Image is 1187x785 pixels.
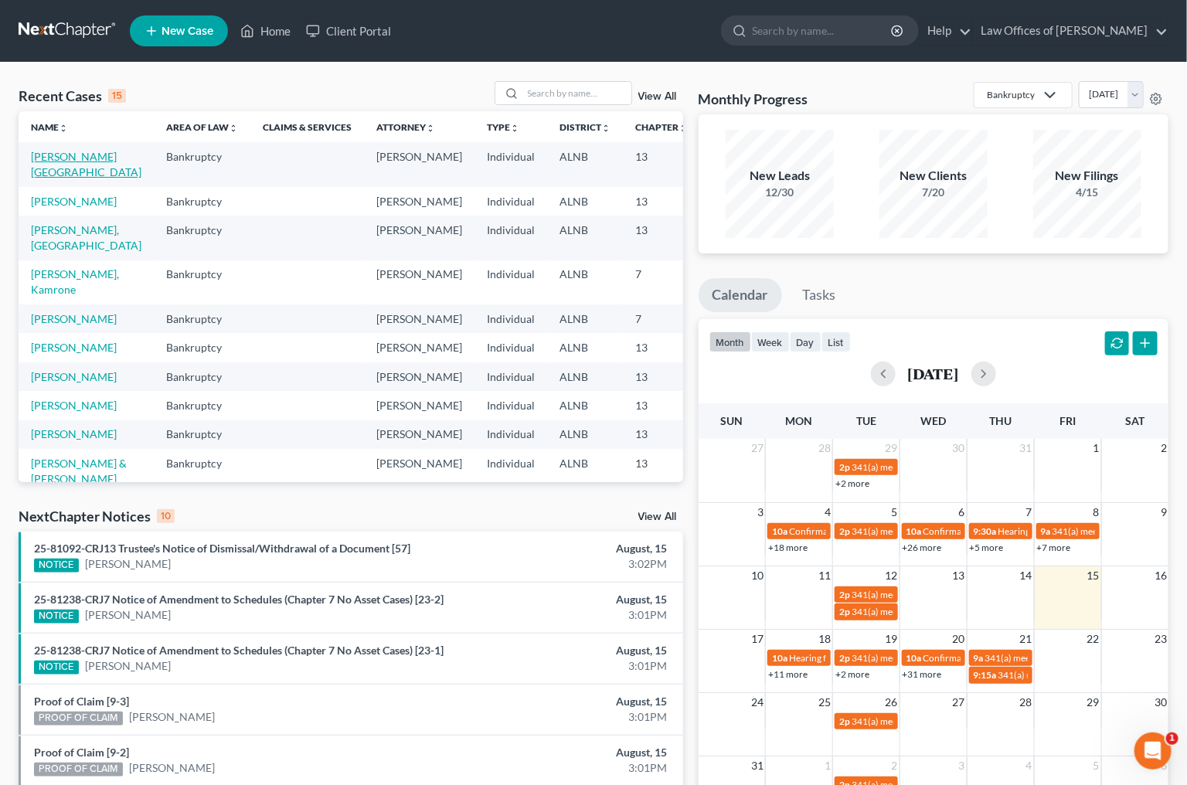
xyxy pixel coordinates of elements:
[19,507,175,525] div: NextChapter Notices
[154,449,250,493] td: Bankruptcy
[699,90,808,108] h3: Monthly Progress
[34,661,79,675] div: NOTICE
[1019,439,1034,457] span: 31
[726,167,834,185] div: New Leads
[768,668,808,680] a: +11 more
[85,556,171,572] a: [PERSON_NAME]
[474,333,547,362] td: Individual
[467,760,668,776] div: 3:01PM
[1019,630,1034,648] span: 21
[474,142,547,186] td: Individual
[31,121,68,133] a: Nameunfold_more
[1086,566,1101,585] span: 15
[1159,503,1168,522] span: 9
[1037,542,1071,553] a: +7 more
[951,693,967,712] span: 27
[474,362,547,391] td: Individual
[789,525,964,537] span: Confirmation hearing for [PERSON_NAME]
[635,121,688,133] a: Chapterunfold_more
[364,187,474,216] td: [PERSON_NAME]
[547,449,623,493] td: ALNB
[951,566,967,585] span: 13
[547,391,623,420] td: ALNB
[154,362,250,391] td: Bankruptcy
[34,593,444,606] a: 25-81238-CRJ7 Notice of Amendment to Schedules (Chapter 7 No Asset Cases) [23-2]
[467,541,668,556] div: August, 15
[59,124,68,133] i: unfold_more
[467,556,668,572] div: 3:02PM
[154,260,250,304] td: Bankruptcy
[1153,693,1168,712] span: 30
[34,610,79,624] div: NOTICE
[467,607,668,623] div: 3:01PM
[162,25,213,37] span: New Case
[510,124,519,133] i: unfold_more
[852,525,1001,537] span: 341(a) meeting for [PERSON_NAME]
[364,449,474,493] td: [PERSON_NAME]
[1025,503,1034,522] span: 7
[31,341,117,354] a: [PERSON_NAME]
[752,16,893,45] input: Search by name...
[998,669,1148,681] span: 341(a) meeting for [PERSON_NAME]
[154,420,250,449] td: Bankruptcy
[839,525,850,537] span: 2p
[474,260,547,304] td: Individual
[467,592,668,607] div: August, 15
[957,503,967,522] span: 6
[34,644,444,657] a: 25-81238-CRJ7 Notice of Amendment to Schedules (Chapter 7 No Asset Cases) [23-1]
[623,449,700,493] td: 13
[601,124,611,133] i: unfold_more
[1086,693,1101,712] span: 29
[1092,439,1101,457] span: 1
[154,187,250,216] td: Bankruptcy
[34,695,129,708] a: Proof of Claim [9-3]
[839,652,850,664] span: 2p
[908,365,959,382] h2: [DATE]
[233,17,298,45] a: Home
[989,414,1012,427] span: Thu
[31,457,127,485] a: [PERSON_NAME] & [PERSON_NAME]
[852,461,1001,473] span: 341(a) meeting for [PERSON_NAME]
[34,542,410,555] a: 25-81092-CRJ13 Trustee's Notice of Dismissal/Withdrawal of a Document [57]
[467,658,668,674] div: 3:01PM
[547,362,623,391] td: ALNB
[1153,630,1168,648] span: 23
[547,187,623,216] td: ALNB
[821,331,851,352] button: list
[467,643,668,658] div: August, 15
[890,503,900,522] span: 5
[923,652,1099,664] span: Confirmation hearing for [PERSON_NAME]
[19,87,126,105] div: Recent Cases
[467,694,668,709] div: August, 15
[523,82,631,104] input: Search by name...
[817,439,832,457] span: 28
[884,439,900,457] span: 29
[772,652,787,664] span: 10a
[817,630,832,648] span: 18
[129,709,215,725] a: [PERSON_NAME]
[638,91,677,102] a: View All
[474,304,547,333] td: Individual
[852,606,1001,617] span: 341(a) meeting for [PERSON_NAME]
[623,187,700,216] td: 13
[623,362,700,391] td: 13
[951,630,967,648] span: 20
[474,391,547,420] td: Individual
[34,712,123,726] div: PROOF OF CLAIM
[789,652,910,664] span: Hearing for [PERSON_NAME]
[547,260,623,304] td: ALNB
[229,124,238,133] i: unfold_more
[250,111,364,142] th: Claims & Services
[856,414,876,427] span: Tue
[785,414,812,427] span: Mon
[108,89,126,103] div: 15
[547,142,623,186] td: ALNB
[852,589,1001,600] span: 341(a) meeting for [PERSON_NAME]
[835,477,869,489] a: +2 more
[839,589,850,600] span: 2p
[364,362,474,391] td: [PERSON_NAME]
[920,17,971,45] a: Help
[623,260,700,304] td: 7
[709,331,751,352] button: month
[951,439,967,457] span: 30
